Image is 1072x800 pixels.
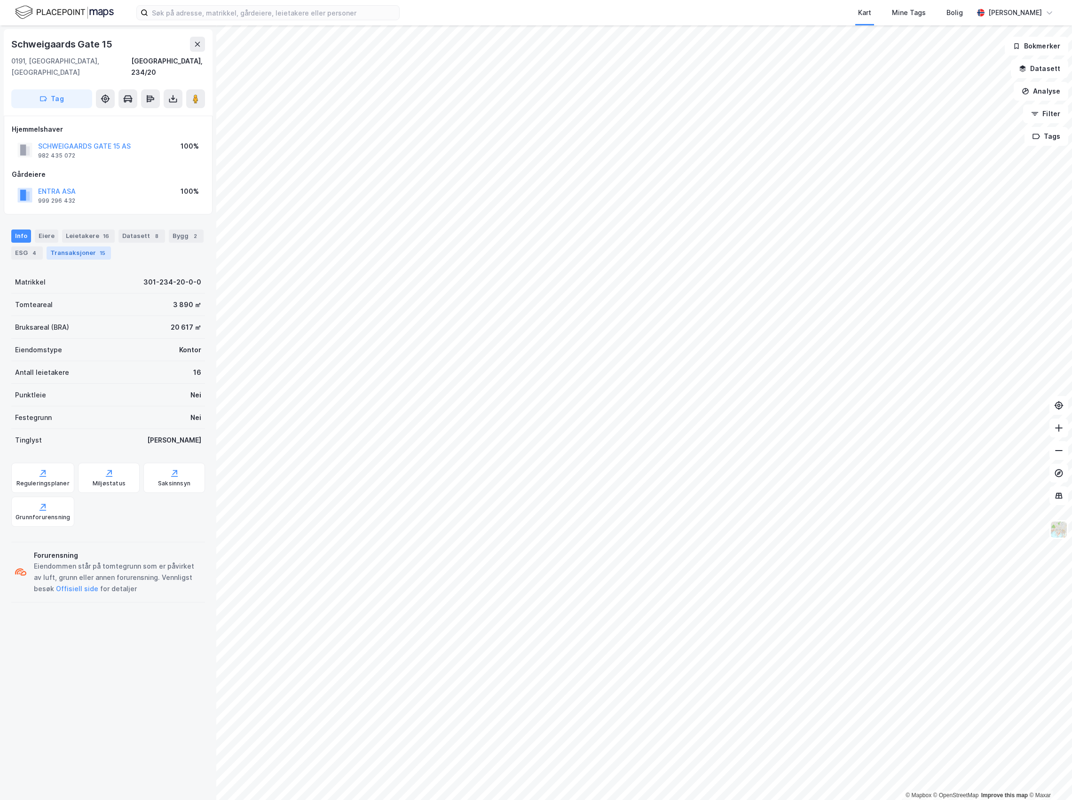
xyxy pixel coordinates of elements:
[30,248,39,258] div: 4
[12,169,205,180] div: Gårdeiere
[15,435,42,446] div: Tinglyst
[1025,127,1068,146] button: Tags
[12,124,205,135] div: Hjemmelshaver
[988,7,1042,18] div: [PERSON_NAME]
[15,4,114,21] img: logo.f888ab2527a4732fd821a326f86c7f29.svg
[131,55,205,78] div: [GEOGRAPHIC_DATA], 234/20
[147,435,201,446] div: [PERSON_NAME]
[15,412,52,423] div: Festegrunn
[62,230,115,243] div: Leietakere
[981,792,1028,799] a: Improve this map
[98,248,107,258] div: 15
[16,514,70,521] div: Grunnforurensning
[946,7,963,18] div: Bolig
[892,7,926,18] div: Mine Tags
[38,197,75,205] div: 999 296 432
[1023,104,1068,123] button: Filter
[15,389,46,401] div: Punktleie
[1025,755,1072,800] div: Kontrollprogram for chat
[190,389,201,401] div: Nei
[93,480,126,487] div: Miljøstatus
[179,344,201,356] div: Kontor
[152,231,161,241] div: 8
[190,412,201,423] div: Nei
[181,186,199,197] div: 100%
[11,230,31,243] div: Info
[1005,37,1068,55] button: Bokmerker
[143,277,201,288] div: 301-234-20-0-0
[38,152,75,159] div: 982 435 072
[34,550,201,561] div: Forurensning
[193,367,201,378] div: 16
[15,299,53,310] div: Tomteareal
[1014,82,1068,101] button: Analyse
[906,792,931,799] a: Mapbox
[11,89,92,108] button: Tag
[1050,521,1068,539] img: Z
[35,230,58,243] div: Eiere
[16,480,70,487] div: Reguleringsplaner
[11,55,131,78] div: 0191, [GEOGRAPHIC_DATA], [GEOGRAPHIC_DATA]
[190,231,200,241] div: 2
[858,7,871,18] div: Kart
[181,141,199,152] div: 100%
[101,231,111,241] div: 16
[15,344,62,356] div: Eiendomstype
[1011,59,1068,78] button: Datasett
[173,299,201,310] div: 3 890 ㎡
[15,367,69,378] div: Antall leietakere
[1025,755,1072,800] iframe: Chat Widget
[148,6,399,20] input: Søk på adresse, matrikkel, gårdeiere, leietakere eller personer
[15,322,69,333] div: Bruksareal (BRA)
[933,792,979,799] a: OpenStreetMap
[118,230,165,243] div: Datasett
[47,246,111,260] div: Transaksjoner
[34,561,201,594] div: Eiendommen står på tomtegrunn som er påvirket av luft, grunn eller annen forurensning. Vennligst ...
[15,277,46,288] div: Matrikkel
[171,322,201,333] div: 20 617 ㎡
[11,246,43,260] div: ESG
[11,37,114,52] div: Schweigaards Gate 15
[169,230,204,243] div: Bygg
[158,480,190,487] div: Saksinnsyn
